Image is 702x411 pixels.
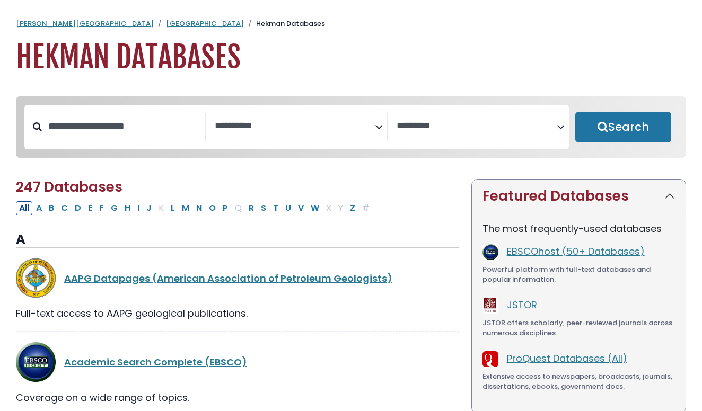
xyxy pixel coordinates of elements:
button: Filter Results G [108,201,121,215]
h1: Hekman Databases [16,40,686,75]
div: Extensive access to newspapers, broadcasts, journals, dissertations, ebooks, government docs. [482,371,675,392]
button: Filter Results J [143,201,155,215]
button: Filter Results F [96,201,107,215]
button: Filter Results B [46,201,57,215]
nav: Search filters [16,96,686,158]
button: Filter Results C [58,201,71,215]
button: Filter Results M [179,201,192,215]
button: Filter Results A [33,201,45,215]
textarea: Search [215,121,375,132]
a: EBSCOhost (50+ Databases) [507,245,645,258]
textarea: Search [397,121,557,132]
a: ProQuest Databases (All) [507,352,627,365]
button: All [16,201,32,215]
div: Coverage on a wide range of topics. [16,390,459,405]
button: Filter Results V [295,201,307,215]
li: Hekman Databases [244,19,325,29]
a: [GEOGRAPHIC_DATA] [166,19,244,29]
button: Featured Databases [472,180,686,213]
a: AAPG Datapages (American Association of Petroleum Geologists) [64,272,392,285]
button: Submit for Search Results [575,112,671,142]
button: Filter Results U [282,201,294,215]
button: Filter Results H [121,201,134,215]
div: Powerful platform with full-text databases and popular information. [482,264,675,285]
div: Alpha-list to filter by first letter of database name [16,201,374,214]
button: Filter Results L [168,201,178,215]
button: Filter Results T [270,201,282,215]
button: Filter Results I [134,201,143,215]
div: JSTOR offers scholarly, peer-reviewed journals across numerous disciplines. [482,318,675,338]
a: JSTOR [507,298,537,311]
button: Filter Results R [245,201,257,215]
button: Filter Results W [308,201,322,215]
button: Filter Results N [193,201,205,215]
button: Filter Results S [258,201,269,215]
button: Filter Results D [72,201,84,215]
button: Filter Results O [206,201,219,215]
h3: A [16,232,459,248]
button: Filter Results E [85,201,95,215]
button: Filter Results Z [347,201,358,215]
nav: breadcrumb [16,19,686,29]
p: The most frequently-used databases [482,221,675,236]
button: Filter Results P [220,201,231,215]
a: [PERSON_NAME][GEOGRAPHIC_DATA] [16,19,154,29]
span: 247 Databases [16,177,122,196]
input: Search database by title or keyword [42,118,205,135]
a: Academic Search Complete (EBSCO) [64,355,247,369]
div: Full-text access to AAPG geological publications. [16,306,459,320]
